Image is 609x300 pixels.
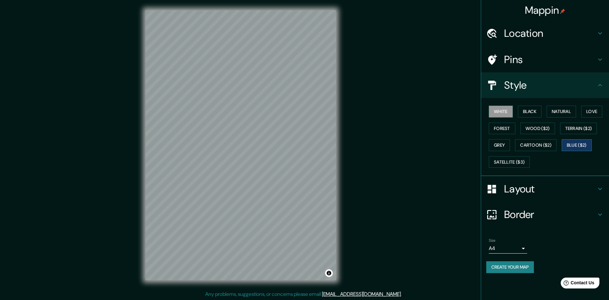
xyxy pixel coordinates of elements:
[504,53,596,66] h4: Pins
[552,275,602,293] iframe: Help widget launcher
[504,27,596,40] h4: Location
[325,269,333,277] button: Toggle attribution
[402,290,403,298] div: .
[403,290,404,298] div: .
[520,123,555,134] button: Wood ($2)
[481,20,609,46] div: Location
[322,291,401,297] a: [EMAIL_ADDRESS][DOMAIN_NAME]
[504,182,596,195] h4: Layout
[489,123,515,134] button: Forest
[489,156,530,168] button: Satellite ($3)
[486,261,534,273] button: Create your map
[562,139,592,151] button: Blue ($2)
[481,202,609,227] div: Border
[481,176,609,202] div: Layout
[504,208,596,221] h4: Border
[504,79,596,92] h4: Style
[525,4,566,17] h4: Mappin
[481,47,609,72] div: Pins
[489,238,496,243] label: Size
[489,243,527,254] div: A4
[515,139,557,151] button: Cartoon ($2)
[145,10,336,280] canvas: Map
[205,290,402,298] p: Any problems, suggestions, or concerns please email .
[518,106,542,118] button: Black
[560,123,597,134] button: Terrain ($2)
[581,106,602,118] button: Love
[560,9,565,14] img: pin-icon.png
[481,72,609,98] div: Style
[489,139,510,151] button: Grey
[547,106,576,118] button: Natural
[489,106,513,118] button: White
